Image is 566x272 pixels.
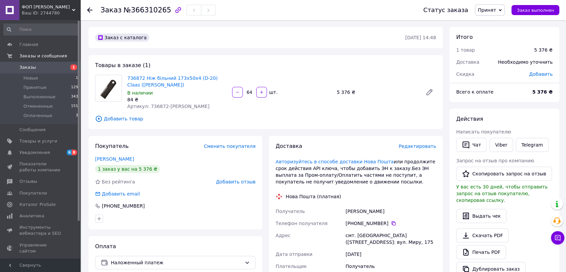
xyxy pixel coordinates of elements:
[276,143,302,149] span: Доставка
[95,143,129,149] span: Покупатель
[76,113,78,119] span: 3
[19,64,36,70] span: Заказы
[95,75,122,101] img: 736872 Ніж більний 173x50x4 (D-20) Claas (SAM)
[19,242,62,254] span: Управление сайтом
[516,138,549,152] a: Telegram
[456,47,475,53] span: 1 товар
[423,86,436,99] a: Редактировать
[22,4,72,10] span: ФОП Полищук В.А.
[276,159,394,164] a: Авторизуйтесь в способе доставки Нова Пошта
[95,62,150,68] span: Товары в заказе (1)
[405,35,436,40] time: [DATE] 14:48
[95,156,134,162] a: [PERSON_NAME]
[399,144,436,149] span: Редактировать
[204,144,256,149] span: Сменить покупателя
[276,209,305,214] span: Получатель
[127,75,218,88] a: 736872 Ніж більний 173x50x4 (D-20) Claas ([PERSON_NAME])
[101,191,141,197] div: Добавить email
[456,89,493,95] span: Всего к оплате
[23,75,38,81] span: Новые
[456,138,487,152] button: Чат
[276,233,290,238] span: Адрес
[456,228,509,242] a: Скачать PDF
[494,55,557,69] div: Необходимо уточнить
[284,193,343,200] div: Нова Пошта (платная)
[101,203,145,209] div: [PHONE_NUMBER]
[100,6,122,14] span: Заказ
[19,42,38,48] span: Главная
[87,7,92,13] div: Вернуться назад
[94,191,141,197] div: Добавить email
[344,248,437,260] div: [DATE]
[70,64,77,70] span: 1
[95,243,116,250] span: Оплата
[19,150,50,156] span: Уведомления
[456,71,474,77] span: Скидка
[19,213,44,219] span: Аналитика
[76,75,78,81] span: 1
[456,34,473,40] span: Итого
[95,165,160,173] div: 1 заказ у вас на 5 376 ₴
[456,245,506,259] a: Печать PDF
[456,167,552,181] button: Скопировать запрос на отзыв
[111,259,242,266] span: Наложенный платеж
[456,129,511,134] span: Написать покупателю
[19,161,62,173] span: Показатели работы компании
[102,179,135,184] span: Без рейтинга
[268,89,278,96] div: шт.
[456,158,534,163] span: Запрос на отзыв про компанию
[19,53,67,59] span: Заказы и сообщения
[71,103,78,109] span: 151
[216,179,256,184] span: Добавить отзыв
[19,138,57,144] span: Товары и услуги
[22,10,80,16] div: Ваш ID: 2744780
[19,178,37,184] span: Отзывы
[517,8,554,13] span: Заказ выполнен
[276,252,312,257] span: Дата отправки
[489,138,513,152] a: Viber
[127,96,227,103] div: 84 ₴
[456,184,548,203] span: У вас есть 30 дней, чтобы отправить запрос на отзыв покупателю, скопировав ссылку.
[423,7,468,13] div: Статус заказа
[23,113,52,119] span: Оплаченные
[511,5,559,15] button: Заказ выполнен
[71,85,78,91] span: 129
[344,229,437,248] div: смт. [GEOGRAPHIC_DATA] ([STREET_ADDRESS]: вул. Миру, 175
[95,34,149,42] div: Заказ с каталога
[478,7,496,13] span: Принят
[23,85,47,91] span: Принятые
[95,115,436,122] span: Добавить товар
[3,23,79,36] input: Поиск
[23,94,56,100] span: Выполненные
[19,202,56,208] span: Каталог ProSale
[19,190,47,196] span: Покупатели
[127,104,209,109] span: Артикул: 736872-[PERSON_NAME]
[127,90,153,96] span: В наличии
[551,231,564,244] button: Чат с покупателем
[23,103,53,109] span: Отмененные
[529,71,553,77] span: Добавить
[124,6,171,14] span: №366310265
[276,158,436,185] div: или продолжите срок действия АРІ ключа, чтобы добавить ЭН к заказу.Без ЭН выплата за Пром-оплату/...
[276,221,328,226] span: Телефон получателя
[276,264,307,269] span: Плательщик
[67,150,72,155] span: 6
[71,94,78,100] span: 343
[72,150,77,155] span: 8
[334,88,420,97] div: 5 376 ₴
[456,59,479,65] span: Доставка
[346,220,436,227] div: [PHONE_NUMBER]
[532,89,553,95] b: 5 376 ₴
[456,116,483,122] span: Действия
[19,127,46,133] span: Сообщения
[19,224,62,236] span: Инструменты вебмастера и SEO
[344,205,437,217] div: [PERSON_NAME]
[534,47,553,53] div: 5 376 ₴
[456,209,506,223] button: Выдать чек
